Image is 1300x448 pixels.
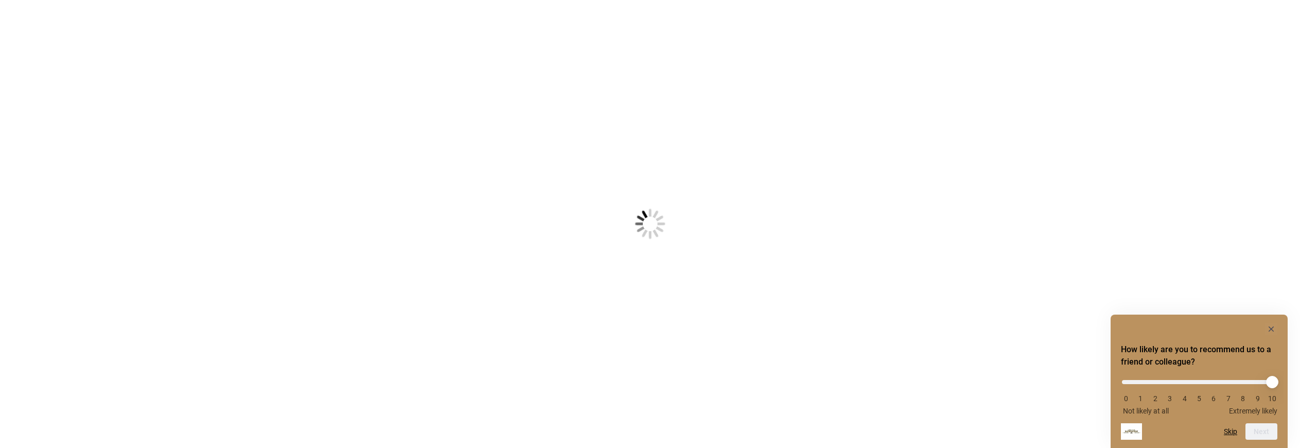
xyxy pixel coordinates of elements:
li: 1 [1135,394,1146,403]
li: 5 [1194,394,1204,403]
li: 0 [1121,394,1131,403]
button: Next question [1245,423,1277,440]
img: Loading [584,158,716,290]
span: Not likely at all [1123,407,1169,415]
li: 4 [1180,394,1190,403]
span: Extremely likely [1229,407,1277,415]
li: 8 [1238,394,1248,403]
button: Skip [1224,427,1237,436]
li: 7 [1223,394,1234,403]
li: 2 [1150,394,1161,403]
button: Hide survey [1265,323,1277,335]
li: 10 [1267,394,1277,403]
div: How likely are you to recommend us to a friend or colleague? Select an option from 0 to 10, with ... [1121,372,1277,415]
li: 3 [1165,394,1175,403]
li: 6 [1208,394,1219,403]
div: How likely are you to recommend us to a friend or colleague? Select an option from 0 to 10, with ... [1121,323,1277,440]
li: 9 [1253,394,1263,403]
h2: How likely are you to recommend us to a friend or colleague? Select an option from 0 to 10, with ... [1121,343,1277,368]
